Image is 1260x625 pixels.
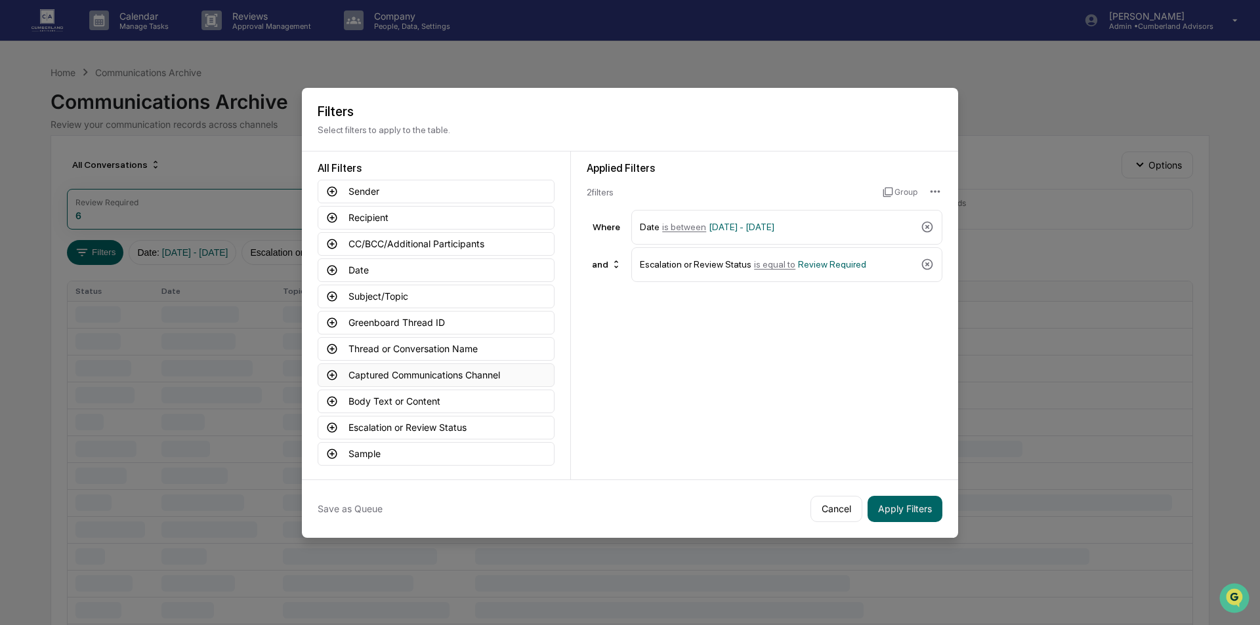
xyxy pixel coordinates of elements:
button: Cancel [810,496,862,522]
button: Sender [318,180,555,203]
div: We're available if you need us! [45,113,166,124]
button: Greenboard Thread ID [318,311,555,334]
button: Recipient [318,206,555,230]
span: Data Lookup [26,190,83,203]
div: Escalation or Review Status [640,253,915,276]
button: CC/BCC/Additional Participants [318,232,555,256]
button: Group [883,182,917,203]
h2: Filters [318,104,942,119]
span: is equal to [754,259,795,270]
div: and [587,254,627,275]
div: Where [587,222,626,232]
button: Date [318,258,555,282]
button: Start new chat [223,104,239,120]
span: Review Required [798,259,866,270]
a: 🖐️Preclearance [8,160,90,184]
span: [DATE] - [DATE] [709,222,774,232]
button: Body Text or Content [318,390,555,413]
button: Save as Queue [318,496,383,522]
button: Apply Filters [868,496,942,522]
iframe: Open customer support [1218,582,1253,617]
div: 🖐️ [13,167,24,177]
button: Captured Communications Channel [318,363,555,387]
a: 🗄️Attestations [90,160,168,184]
div: 🗄️ [95,167,106,177]
a: Powered byPylon [93,222,159,232]
div: Start new chat [45,100,215,113]
div: Date [640,216,915,239]
img: 1746055101610-c473b297-6a78-478c-a979-82029cc54cd1 [13,100,37,124]
button: Subject/Topic [318,285,555,308]
div: All Filters [318,162,555,174]
span: Preclearance [26,165,85,178]
button: Sample [318,442,555,466]
button: Escalation or Review Status [318,416,555,439]
span: Pylon [131,222,159,232]
span: Attestations [108,165,163,178]
button: Thread or Conversation Name [318,337,555,361]
span: is between [662,222,706,232]
div: Applied Filters [587,162,942,174]
div: 🔎 [13,192,24,202]
p: How can we help? [13,28,239,49]
a: 🔎Data Lookup [8,185,88,209]
p: Select filters to apply to the table. [318,125,942,135]
div: 2 filter s [587,187,872,197]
